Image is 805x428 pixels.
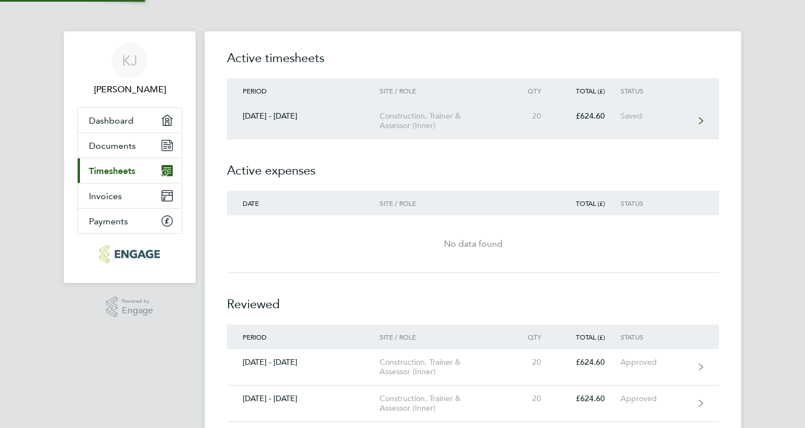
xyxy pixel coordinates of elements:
[621,111,689,121] div: Saved
[227,199,380,207] div: Date
[106,297,154,318] a: Powered byEngage
[122,53,138,68] span: KJ
[380,199,508,207] div: Site / Role
[89,191,122,201] span: Invoices
[77,43,182,96] a: KJ[PERSON_NAME]
[380,111,508,130] div: Construction, Trainer & Assessor (Inner)
[621,87,689,95] div: Status
[227,385,719,422] a: [DATE] - [DATE]Construction, Trainer & Assessor (Inner)20£624.60Approved
[621,394,689,403] div: Approved
[227,103,719,139] a: [DATE] - [DATE]Construction, Trainer & Assessor (Inner)20£624.60Saved
[78,184,182,208] a: Invoices
[78,108,182,133] a: Dashboard
[89,166,135,176] span: Timesheets
[557,333,621,341] div: Total (£)
[227,49,719,78] h2: Active timesheets
[380,333,508,341] div: Site / Role
[227,358,380,367] div: [DATE] - [DATE]
[100,245,159,263] img: morganhunt-logo-retina.png
[508,87,557,95] div: Qty
[227,394,380,403] div: [DATE] - [DATE]
[557,394,621,403] div: £624.60
[557,199,621,207] div: Total (£)
[122,297,153,306] span: Powered by
[557,87,621,95] div: Total (£)
[89,115,134,126] span: Dashboard
[64,31,196,283] nav: Main navigation
[380,394,508,413] div: Construction, Trainer & Assessor (Inner)
[78,158,182,183] a: Timesheets
[227,139,719,191] h2: Active expenses
[557,111,621,121] div: £624.60
[380,358,508,377] div: Construction, Trainer & Assessor (Inner)
[227,349,719,385] a: [DATE] - [DATE]Construction, Trainer & Assessor (Inner)20£624.60Approved
[508,333,557,341] div: Qty
[621,199,689,207] div: Status
[508,394,557,403] div: 20
[77,245,182,263] a: Go to home page
[227,111,380,121] div: [DATE] - [DATE]
[621,358,689,367] div: Approved
[78,209,182,233] a: Payments
[122,306,153,316] span: Engage
[89,140,136,151] span: Documents
[227,237,719,251] div: No data found
[508,358,557,367] div: 20
[89,216,128,227] span: Payments
[243,332,267,341] span: Period
[227,273,719,324] h2: Reviewed
[621,333,689,341] div: Status
[243,86,267,95] span: Period
[78,133,182,158] a: Documents
[380,87,508,95] div: Site / Role
[77,83,182,96] span: Karl Jans
[508,111,557,121] div: 20
[557,358,621,367] div: £624.60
